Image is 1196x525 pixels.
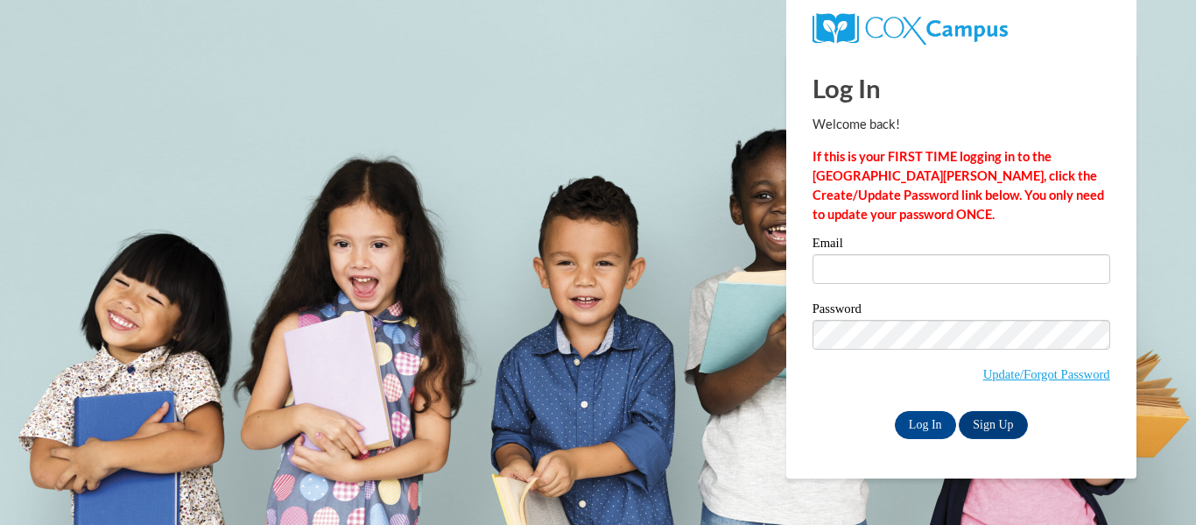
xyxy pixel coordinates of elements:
[813,70,1110,106] h1: Log In
[959,411,1027,439] a: Sign Up
[813,302,1110,320] label: Password
[813,115,1110,134] p: Welcome back!
[813,13,1008,45] img: COX Campus
[895,411,956,439] input: Log In
[813,20,1008,35] a: COX Campus
[983,367,1110,381] a: Update/Forgot Password
[813,237,1110,254] label: Email
[813,149,1104,222] strong: If this is your FIRST TIME logging in to the [GEOGRAPHIC_DATA][PERSON_NAME], click the Create/Upd...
